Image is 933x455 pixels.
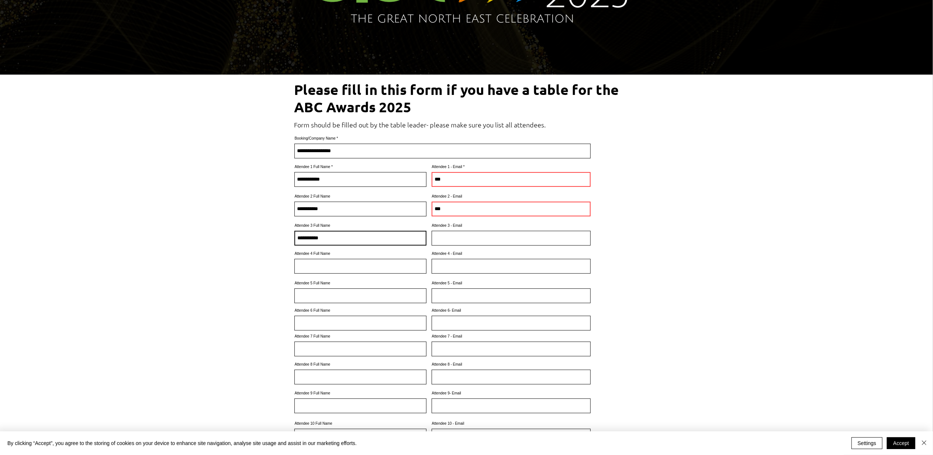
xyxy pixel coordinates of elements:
[294,81,619,115] span: Please fill in this form if you have a table for the ABC Awards 2025
[432,335,591,338] label: Attendee 7 - Email
[432,252,591,256] label: Attendee 4 - Email
[294,195,426,198] label: Attendee 2 Full Name
[294,309,426,312] label: Attendee 6 Full Name
[920,438,929,447] img: Close
[294,224,426,227] label: Attendee 3 Full Name
[851,437,883,449] button: Settings
[294,281,426,285] label: Attendee 5 Full Name
[294,335,426,338] label: Attendee 7 Full Name
[887,437,915,449] button: Accept
[294,120,546,129] span: Form should be filled out by the table leader- please make sure you list all attendees.
[432,281,591,285] label: Attendee 5 - Email
[920,437,929,449] button: Close
[7,440,357,447] span: By clicking “Accept”, you agree to the storing of cookies on your device to enhance site navigati...
[432,224,591,227] label: Attendee 3 - Email
[294,391,426,395] label: Attendee 9 Full Name
[294,252,426,256] label: Attendee 4 Full Name
[432,165,591,169] label: Attendee 1 - Email
[432,363,591,366] label: Attendee 8 - Email
[294,165,426,169] label: Attendee 1 Full Name
[432,391,591,395] label: Attendee 9- Email
[432,309,591,312] label: Attendee 6- Email
[294,363,426,366] label: Attendee 8 Full Name
[432,195,591,198] label: Attendee 2 - Email
[432,422,591,425] label: Attendee 10 - Email
[294,422,426,425] label: Attendee 10 Full Name
[294,137,591,140] label: Booking/Company Name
